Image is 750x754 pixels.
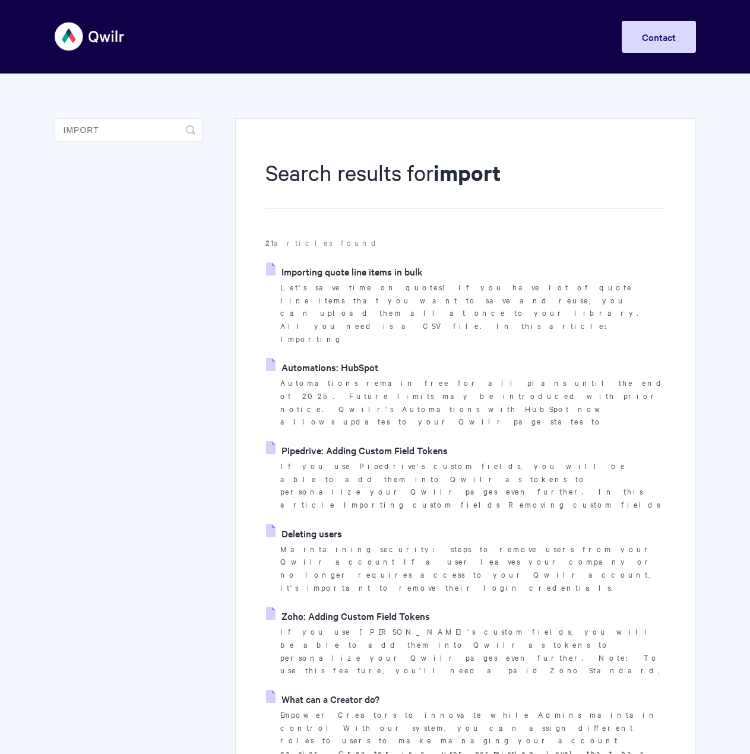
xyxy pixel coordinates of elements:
[622,21,696,53] a: Contact
[266,524,342,542] a: Deleting users
[265,157,665,209] h1: Search results for
[280,625,665,677] p: If you use [PERSON_NAME]'s custom fields, you will be able to add them into Qwilr as tokens to pe...
[280,281,665,346] p: Let's save time on quotes! If you have lot of quote line items that you want to save and reuse, y...
[265,237,274,248] strong: 21
[280,543,665,594] p: Maintaining security: steps to remove users from your Qwilr account If a user leaves your company...
[280,376,665,428] p: Automations remain free for all plans until the end of 2025. Future limits may be introduced with...
[266,690,379,708] a: What can a Creator do?
[433,158,501,187] strong: import
[265,236,665,249] p: articles found
[266,607,430,625] a: Zoho: Adding Custom Field Tokens
[55,14,125,59] img: Qwilr Help Center
[266,262,423,280] a: Importing quote line items in bulk
[266,441,448,459] a: Pipedrive: Adding Custom Field Tokens
[266,358,378,376] a: Automations: HubSpot
[280,460,665,511] p: If you use Pipedrive's custom fields, you will be able to add them into Qwilr as tokens to person...
[55,118,202,142] input: Search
